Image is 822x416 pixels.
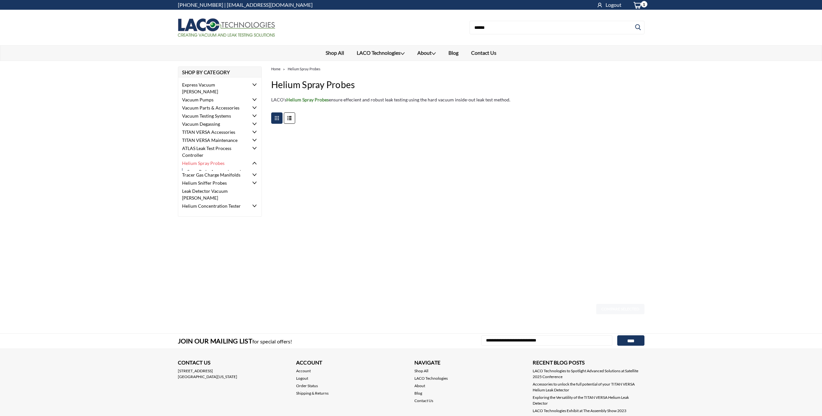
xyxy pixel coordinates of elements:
a: Toggle Grid View [271,112,283,124]
a: Toggle List View [284,112,295,124]
a: Account [296,368,311,374]
a: Shop All [414,368,428,374]
a: LACO Technologies Exhibit at The Assembly Show 2023 [533,408,626,414]
a: Helium Spray Probes [288,67,320,71]
a: Order Status [296,383,318,389]
a: Helium Concentration Tester [178,202,249,210]
a: Logout [296,376,308,381]
img: LACO Technologies [178,18,275,37]
h3: Join Our Mailing List [178,334,295,349]
h1: Helium Spray Probes [271,78,644,91]
span: for special offers! [252,338,292,344]
a: Helium Spray Probes [178,159,249,167]
a: Vacuum Degassing [178,120,249,128]
a: Tracer Gas Charge Manifolds [178,171,249,179]
strong: Helium Spray Probes [286,97,329,102]
span: 1 [641,1,647,7]
a: Vacuum Parts & Accessories [178,104,249,112]
a: About [411,46,442,61]
h3: Contact Us [178,359,289,368]
svg: account [596,1,603,7]
a: Shop All [319,46,351,60]
a: Spray Probe Accessories and Spare Parts [182,168,253,182]
a: ATLAS Leak Test Process Controller [178,144,249,159]
h3: Recent Blog Posts [533,359,644,368]
h2: Shop By Category [178,66,262,77]
a: Shipping & Returns [296,390,329,396]
a: Exploring the Versatility of the TITAN VERSA Helium Leak Detector [533,395,644,406]
a: Contact Us [414,398,433,404]
a: Contact Us [465,46,503,60]
a: LACO Technologies to Spotlight Advanced Solutions at Satellite 2025 Conference [533,368,644,380]
a: TITAN VERSA Accessories [178,128,249,136]
a: Leak Detector Vacuum [PERSON_NAME] [178,187,249,202]
h3: Navigate [414,359,526,368]
a: Helium Sniffer Probes [178,179,249,187]
address: [STREET_ADDRESS] [GEOGRAPHIC_DATA][US_STATE] [178,368,289,380]
a: Vacuum Pumps [178,96,249,104]
a: TITAN VERSA Maintenance [178,136,249,144]
a: Blog [414,390,422,396]
a: LACO Technologies [351,46,411,61]
a: LACO Technologies [414,376,448,381]
a: Home [271,67,281,71]
a: Accessories to unlock the full potential of your TITAN VERSA Helium Leak Detector [533,381,644,393]
a: Express Vacuum [PERSON_NAME] [178,81,249,96]
a: About [414,383,425,389]
h3: Account [296,359,408,368]
a: Blog [442,46,465,60]
a: Vacuum Testing Systems [178,112,249,120]
a: Compare Selected [596,304,644,314]
p: LACO’s ensure effecient and robust leak testing using the hard vacuum inside-out leak test method. [271,96,644,103]
a: cart-preview-dropdown [628,0,644,10]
